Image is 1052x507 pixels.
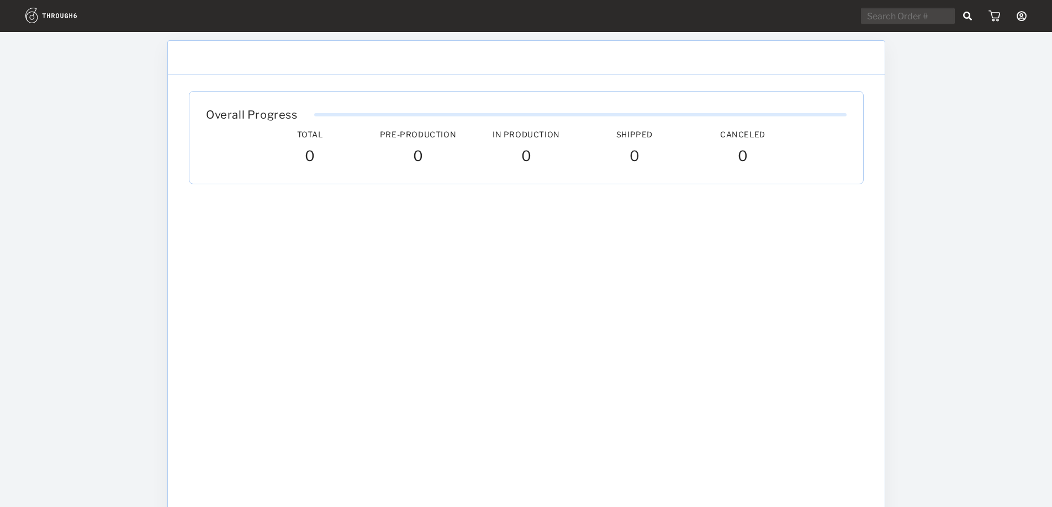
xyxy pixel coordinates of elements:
span: 0 [304,147,315,167]
span: Canceled [720,130,765,139]
span: Total [297,130,323,139]
span: 0 [521,147,531,167]
span: Pre-Production [379,130,456,139]
span: 0 [413,147,423,167]
span: 0 [737,147,748,167]
img: logo.1c10ca64.svg [25,8,102,23]
span: Overall Progress [206,108,298,121]
img: icon_cart.dab5cea1.svg [988,10,1000,22]
input: Search Order # [861,8,955,24]
span: In Production [493,130,560,139]
span: 0 [629,147,639,167]
span: Shipped [616,130,652,139]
